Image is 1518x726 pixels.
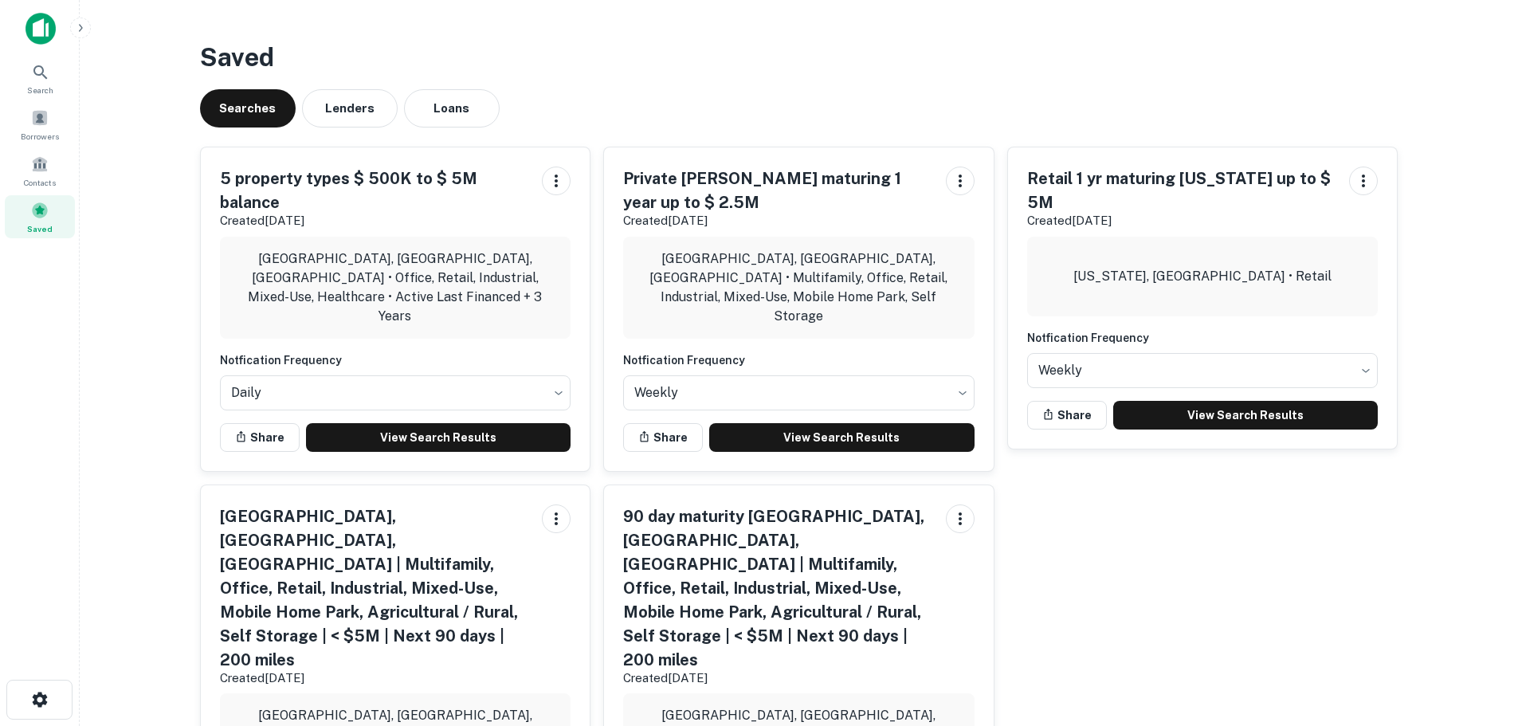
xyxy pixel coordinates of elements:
button: Share [220,423,300,452]
h3: Saved [200,38,1398,77]
span: Search [27,84,53,96]
button: Loans [404,89,500,128]
button: Searches [200,89,296,128]
button: Share [623,423,703,452]
span: Contacts [24,176,56,189]
a: View Search Results [709,423,975,452]
div: Without label [1027,348,1379,393]
span: Borrowers [21,130,59,143]
p: [US_STATE], [GEOGRAPHIC_DATA] • Retail [1073,267,1332,286]
button: Share [1027,401,1107,430]
a: View Search Results [1113,401,1379,430]
p: [GEOGRAPHIC_DATA], [GEOGRAPHIC_DATA], [GEOGRAPHIC_DATA] • Multifamily, Office, Retail, Industrial... [636,249,962,326]
span: Saved [27,222,53,235]
h5: Retail 1 yr maturing [US_STATE] up to $ 5M [1027,167,1337,214]
h6: Notfication Frequency [1027,329,1379,347]
p: [GEOGRAPHIC_DATA], [GEOGRAPHIC_DATA], [GEOGRAPHIC_DATA] • Office, Retail, Industrial, Mixed-Use, ... [233,249,559,326]
p: Created [DATE] [623,211,933,230]
h5: 90 day maturity [GEOGRAPHIC_DATA], [GEOGRAPHIC_DATA], [GEOGRAPHIC_DATA] | Multifamily, Office, Re... [623,504,933,672]
p: Created [DATE] [220,211,530,230]
h6: Notfication Frequency [220,351,571,369]
button: Lenders [302,89,398,128]
h5: [GEOGRAPHIC_DATA], [GEOGRAPHIC_DATA], [GEOGRAPHIC_DATA] | Multifamily, Office, Retail, Industrial... [220,504,530,672]
h6: Notfication Frequency [623,351,975,369]
h5: Private [PERSON_NAME] maturing 1 year up to $ 2.5M [623,167,933,214]
h5: 5 property types $ 500K to $ 5M balance [220,167,530,214]
a: Search [5,57,75,100]
div: Without label [220,371,571,415]
img: capitalize-icon.png [25,13,56,45]
p: Created [DATE] [623,669,933,688]
div: Without label [623,371,975,415]
a: View Search Results [306,423,571,452]
a: Saved [5,195,75,238]
p: Created [DATE] [220,669,530,688]
p: Created [DATE] [1027,211,1337,230]
a: Borrowers [5,103,75,146]
a: Contacts [5,149,75,192]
